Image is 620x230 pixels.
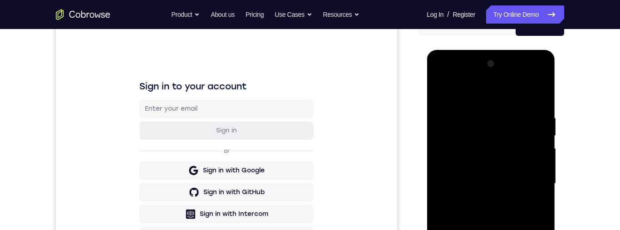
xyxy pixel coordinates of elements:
[172,5,200,24] button: Product
[144,192,212,201] div: Sign in with Intercom
[84,166,258,184] button: Sign in with GitHub
[84,209,258,227] button: Sign in with Zendesk
[323,5,360,24] button: Resources
[84,104,258,122] button: Sign in
[84,187,258,206] button: Sign in with Intercom
[447,9,449,20] span: /
[275,5,312,24] button: Use Cases
[211,5,234,24] a: About us
[453,5,475,24] a: Register
[84,144,258,162] button: Sign in with Google
[56,9,110,20] a: Go to the home page
[145,214,212,223] div: Sign in with Zendesk
[89,87,252,96] input: Enter your email
[427,5,443,24] a: Log In
[166,130,176,137] p: or
[84,62,258,75] h1: Sign in to your account
[148,170,209,179] div: Sign in with GitHub
[147,148,209,157] div: Sign in with Google
[486,5,564,24] a: Try Online Demo
[246,5,264,24] a: Pricing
